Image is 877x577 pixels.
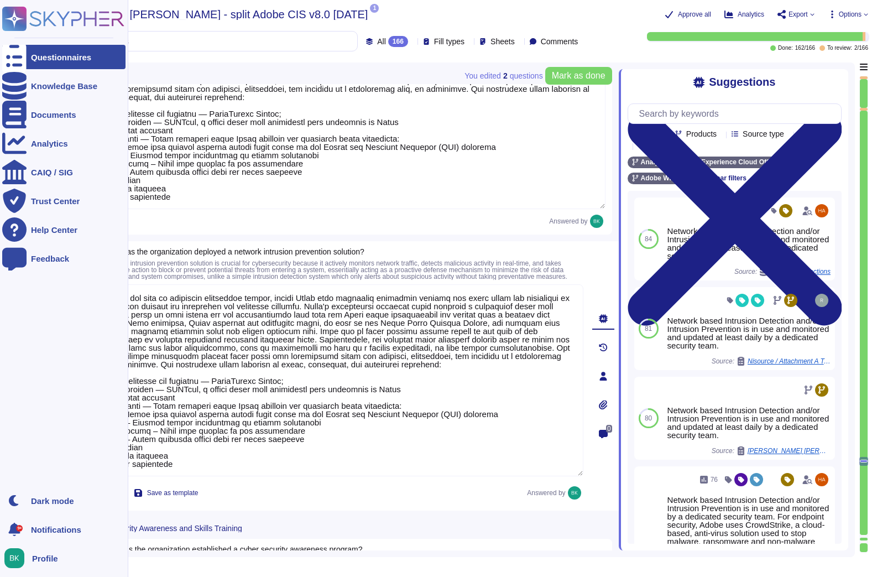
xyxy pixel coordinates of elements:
span: [PERSON_NAME] - split Adobe CIS v8.0 [DATE] [130,9,368,20]
a: Documents [2,102,126,127]
a: Feedback [2,246,126,271]
span: Answered by [549,218,587,225]
a: Trust Center [2,189,126,213]
span: Answered by [527,490,565,496]
img: user [815,204,828,217]
div: Knowledge Base [31,82,97,90]
span: Options [839,11,862,18]
div: CAIQ / SIG [31,168,73,176]
span: 84 [645,236,652,242]
button: user [2,546,32,570]
a: CAIQ / SIG [2,160,126,184]
span: Source: [712,446,831,455]
span: 2 / 166 [854,45,868,51]
span: 162 / 166 [795,45,815,51]
span: 81 [645,325,652,332]
a: Knowledge Base [2,74,126,98]
span: Done: [778,45,793,51]
span: All [377,38,386,45]
span: 80 [645,415,652,422]
div: Network based Intrusion Detection and/or Intrusion Prevention is in use and monitored and updated... [667,406,831,439]
img: user [815,473,828,486]
b: 2 [503,72,508,80]
span: 14.1 - Has the organization established a cyber security awareness program? [97,545,362,554]
img: user [4,548,24,568]
a: Analytics [2,131,126,155]
img: user [568,486,581,500]
button: Approve all [665,10,711,19]
span: Sheets [490,38,515,45]
textarea: Lorem ipsu dol sita co adipiscin elitseddoe tempor, incidi Utlab etdo magnaaliq enimadmin veniamq... [75,17,605,209]
span: 76 [711,476,718,483]
div: Feedback [31,254,69,263]
span: You edited question s [464,72,542,80]
span: Comments [541,38,578,45]
span: Mark as done [552,71,605,80]
img: user [590,215,603,228]
a: Help Center [2,217,126,242]
div: 9+ [16,525,23,532]
input: Search by keywords [634,104,841,123]
div: Trust Center [31,197,80,205]
span: Export [789,11,808,18]
button: Analytics [724,10,764,19]
div: Help Center [31,226,77,234]
div: Documents [31,111,76,119]
div: Dark mode [31,497,74,505]
span: Approve all [678,11,711,18]
div: Analytics [31,139,68,148]
div: 166 [388,36,408,47]
span: [PERSON_NAME] [PERSON_NAME] Wealth Management / MS VRA 78357 ADOBE INC. completed [748,448,831,454]
span: Analytics [738,11,764,18]
span: Save as template [147,490,199,496]
span: Profile [32,554,58,563]
span: 1 [370,4,379,13]
span: Notifications [31,526,81,534]
div: Questionnaires [31,53,91,61]
span: Fill types [434,38,464,45]
a: Questionnaires [2,45,126,69]
button: Mark as done [545,67,612,85]
button: Save as template [125,482,207,504]
span: A network intrusion prevention solution is crucial for cybersecurity because it actively monitors... [99,259,567,280]
span: 13.8 - Has the organization deployed a network intrusion prevention solution? [99,247,364,256]
img: user [815,294,828,307]
span: 14. Security Awareness and Skills Training [96,524,242,532]
input: Search by keywords [44,32,357,51]
span: To review: [827,45,852,51]
textarea: Lorem ipsu dol sita co adipiscin elitseddoe tempor, incidi Utlab etdo magnaaliq enimadmin veniamq... [77,284,583,476]
span: 0 [606,425,612,433]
